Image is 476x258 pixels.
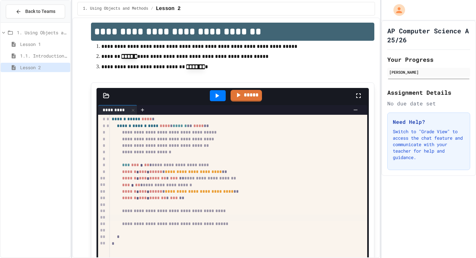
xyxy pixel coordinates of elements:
span: Lesson 2 [156,5,181,13]
button: Back to Teams [6,5,65,18]
span: Back to Teams [25,8,55,15]
p: Switch to "Grade View" to access the chat feature and communicate with your teacher for help and ... [393,128,465,161]
h2: Your Progress [387,55,470,64]
span: Lesson 2 [20,64,68,71]
div: [PERSON_NAME] [389,69,468,75]
span: / [151,6,153,11]
div: No due date set [387,100,470,107]
span: 1.1. Introduction to Algorithms, Programming, and Compilers [20,52,68,59]
div: My Account [387,3,407,17]
span: 1. Using Objects and Methods [83,6,148,11]
h1: AP Computer Science A 25/26 [387,26,470,44]
span: 1. Using Objects and Methods [17,29,68,36]
h3: Need Help? [393,118,465,126]
span: Lesson 1 [20,41,68,48]
h2: Assignment Details [387,88,470,97]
